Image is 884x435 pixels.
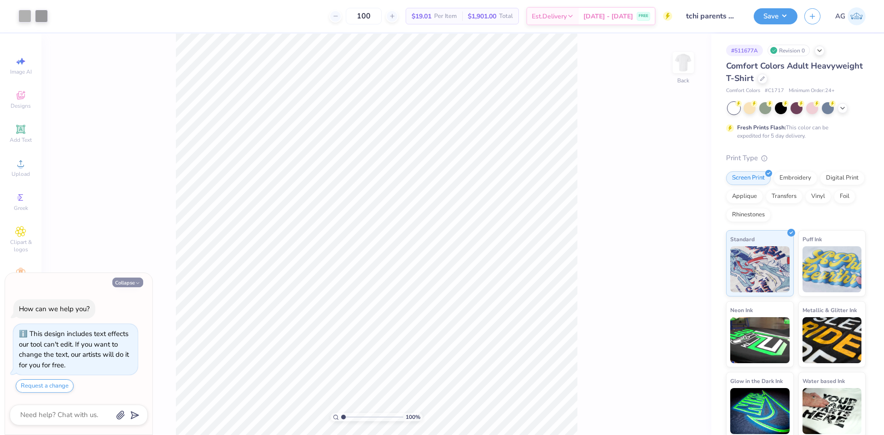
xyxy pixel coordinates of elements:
[726,208,771,222] div: Rhinestones
[468,12,496,21] span: $1,901.00
[730,246,790,292] img: Standard
[19,329,129,370] div: This design includes text effects our tool can't edit. If you want to change the text, our artist...
[789,87,835,95] span: Minimum Order: 24 +
[406,413,420,421] span: 100 %
[726,45,763,56] div: # 511677A
[820,171,865,185] div: Digital Print
[16,379,74,393] button: Request a change
[19,304,90,313] div: How can we help you?
[726,190,763,203] div: Applique
[803,388,862,434] img: Water based Ink
[412,12,431,21] span: $19.01
[730,234,755,244] span: Standard
[754,8,797,24] button: Save
[583,12,633,21] span: [DATE] - [DATE]
[674,53,692,72] img: Back
[803,234,822,244] span: Puff Ink
[11,102,31,110] span: Designs
[803,317,862,363] img: Metallic & Glitter Ink
[726,171,771,185] div: Screen Print
[10,136,32,144] span: Add Text
[805,190,831,203] div: Vinyl
[730,305,753,315] span: Neon Ink
[532,12,567,21] span: Est. Delivery
[5,238,37,253] span: Clipart & logos
[765,87,784,95] span: # C1717
[679,7,747,25] input: Untitled Design
[112,278,143,287] button: Collapse
[499,12,513,21] span: Total
[677,76,689,85] div: Back
[726,87,760,95] span: Comfort Colors
[737,124,786,131] strong: Fresh Prints Flash:
[730,317,790,363] img: Neon Ink
[773,171,817,185] div: Embroidery
[434,12,457,21] span: Per Item
[768,45,810,56] div: Revision 0
[737,123,850,140] div: This color can be expedited for 5 day delivery.
[14,204,28,212] span: Greek
[835,7,866,25] a: AG
[803,246,862,292] img: Puff Ink
[766,190,803,203] div: Transfers
[803,376,845,386] span: Water based Ink
[803,305,857,315] span: Metallic & Glitter Ink
[848,7,866,25] img: Aljosh Eyron Garcia
[10,68,32,75] span: Image AI
[726,60,863,84] span: Comfort Colors Adult Heavyweight T-Shirt
[12,170,30,178] span: Upload
[730,388,790,434] img: Glow in the Dark Ink
[346,8,382,24] input: – –
[834,190,855,203] div: Foil
[730,376,783,386] span: Glow in the Dark Ink
[726,153,866,163] div: Print Type
[835,11,845,22] span: AG
[639,13,648,19] span: FREE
